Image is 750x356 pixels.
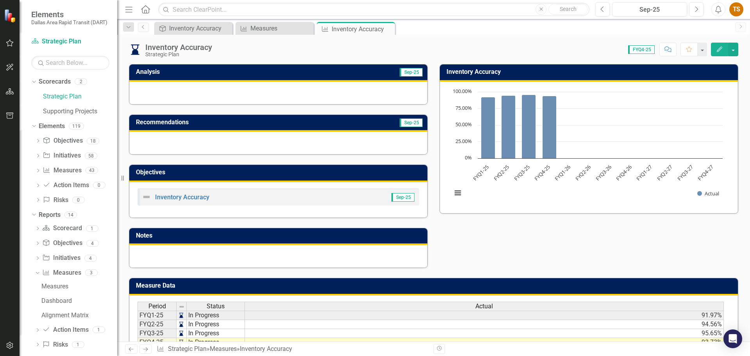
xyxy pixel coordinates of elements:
[245,329,724,338] td: 95.65%
[628,45,655,54] span: FYQ4-25
[39,295,117,307] a: Dashboard
[129,43,141,56] img: In Progress
[502,95,516,158] path: FYQ2-25, 94.56. Actual.
[42,268,81,277] a: Measures
[187,338,245,347] td: In Progress
[31,19,107,25] small: Dallas Area Rapid Transit (DART)
[179,304,185,310] img: 8DAGhfEEPCf229AAAAAElFTkSuQmCC
[448,88,730,205] div: Chart. Highcharts interactive chart.
[136,119,334,126] h3: Recommendations
[136,169,423,176] h3: Objectives
[43,107,117,116] a: Supporting Projects
[137,320,177,329] td: FYQ2-25
[39,122,65,131] a: Elements
[250,23,312,33] div: Measures
[400,68,423,77] span: Sep-25
[85,270,98,276] div: 3
[157,345,428,354] div: » »
[86,225,98,232] div: 1
[237,23,312,33] a: Measures
[43,196,68,205] a: Risks
[465,154,472,161] text: 0%
[72,341,84,348] div: 1
[142,192,151,202] img: Not Defined
[448,88,727,205] svg: Interactive chart
[594,163,612,182] text: FYQ3-26
[148,303,166,310] span: Period
[42,326,88,335] a: Action Items
[31,56,109,70] input: Search Below...
[86,167,98,174] div: 43
[696,163,714,182] text: FYQ4-27
[400,118,423,127] span: Sep-25
[43,181,89,190] a: Action Items
[729,2,743,16] button: TS
[452,188,463,199] button: View chart menu, Chart
[178,330,184,336] img: a60fEp3wDQni8pZ7I27oqqWuN4cEGC8WR9mYgEmzHXzVrUA4836MBMLMGGum7eqBRhv1oeZWIAJc928VS3AeLM+zMQCTJjr5q...
[42,340,68,349] a: Risks
[614,163,633,182] text: FYQ4-26
[612,2,687,16] button: Sep-25
[31,37,109,46] a: Strategic Plan
[4,9,18,23] img: ClearPoint Strategy
[207,303,225,310] span: Status
[178,339,184,345] img: a60fEp3wDQni8pZ7I27oqqWuN4cEGC8WR9mYgEmzHXzVrUA4836MBMLMGGum7eqBRhv1oeZWIAJc928VS3AeLM+zMQCTJjr5q...
[475,303,493,310] span: Actual
[455,138,472,145] text: 25.00%
[187,320,245,329] td: In Progress
[145,52,212,57] div: Strategic Plan
[158,3,589,16] input: Search ClearPoint...
[169,23,230,33] div: Inventory Accuracy
[39,211,61,220] a: Reports
[723,329,742,348] div: Open Intercom Messenger
[168,345,207,352] a: Strategic Plan
[43,136,82,145] a: Objectives
[42,254,80,263] a: Initiatives
[615,5,684,14] div: Sep-25
[697,190,719,197] button: Show Actual
[75,79,87,85] div: 2
[42,224,82,233] a: Scorecard
[64,211,77,218] div: 14
[655,163,674,182] text: FYQ2-27
[187,311,245,320] td: In Progress
[41,297,117,304] div: Dashboard
[522,95,536,158] path: FYQ3-25, 95.65. Actual.
[533,163,551,182] text: FYQ4-25
[178,321,184,327] img: a60fEp3wDQni8pZ7I27oqqWuN4cEGC8WR9mYgEmzHXzVrUA4836MBMLMGGum7eqBRhv1oeZWIAJc928VS3AeLM+zMQCTJjr5q...
[560,6,577,12] span: Search
[85,152,97,159] div: 58
[676,163,694,182] text: FYQ3-27
[39,309,117,322] a: Alignment Matrix
[136,282,734,289] h3: Measure Data
[332,24,393,34] div: Inventory Accuracy
[43,166,81,175] a: Measures
[43,92,117,101] a: Strategic Plan
[87,138,99,144] div: 18
[245,338,724,347] td: 93.73%
[240,345,292,352] div: Inventory Accuracy
[41,312,117,319] div: Alignment Matrix
[137,329,177,338] td: FYQ3-25
[455,104,472,111] text: 75.00%
[69,123,84,129] div: 119
[41,283,117,290] div: Measures
[245,320,724,329] td: 94.56%
[210,345,237,352] a: Measures
[481,97,495,158] path: FYQ1-25, 91.97. Actual.
[39,280,117,293] a: Measures
[31,10,107,19] span: Elements
[145,43,212,52] div: Inventory Accuracy
[72,197,85,203] div: 0
[156,23,230,33] a: Inventory Accuracy
[136,68,280,75] h3: Analysis
[137,338,177,347] td: FYQ4-25
[155,193,209,201] a: Inventory Accuracy
[492,163,511,182] text: FYQ2-25
[635,163,653,182] text: FYQ1-27
[43,151,80,160] a: Initiatives
[245,311,724,320] td: 91.97%
[42,239,82,248] a: Objectives
[137,311,177,320] td: FYQ1-25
